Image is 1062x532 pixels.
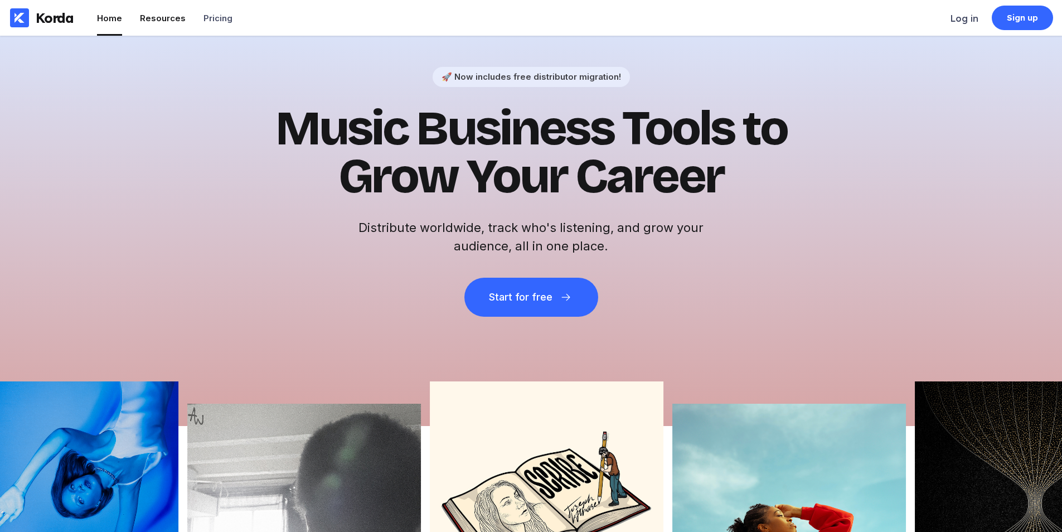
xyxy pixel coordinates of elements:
a: Sign up [992,6,1053,30]
div: Home [97,13,122,23]
div: Sign up [1007,12,1039,23]
button: Start for free [464,278,598,317]
h2: Distribute worldwide, track who's listening, and grow your audience, all in one place. [353,219,710,255]
div: Korda [36,9,74,26]
div: Resources [140,13,186,23]
h1: Music Business Tools to Grow Your Career [258,105,804,201]
div: Log in [951,13,978,24]
div: Start for free [489,292,552,303]
div: Pricing [203,13,232,23]
div: 🚀 Now includes free distributor migration! [442,71,621,82]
